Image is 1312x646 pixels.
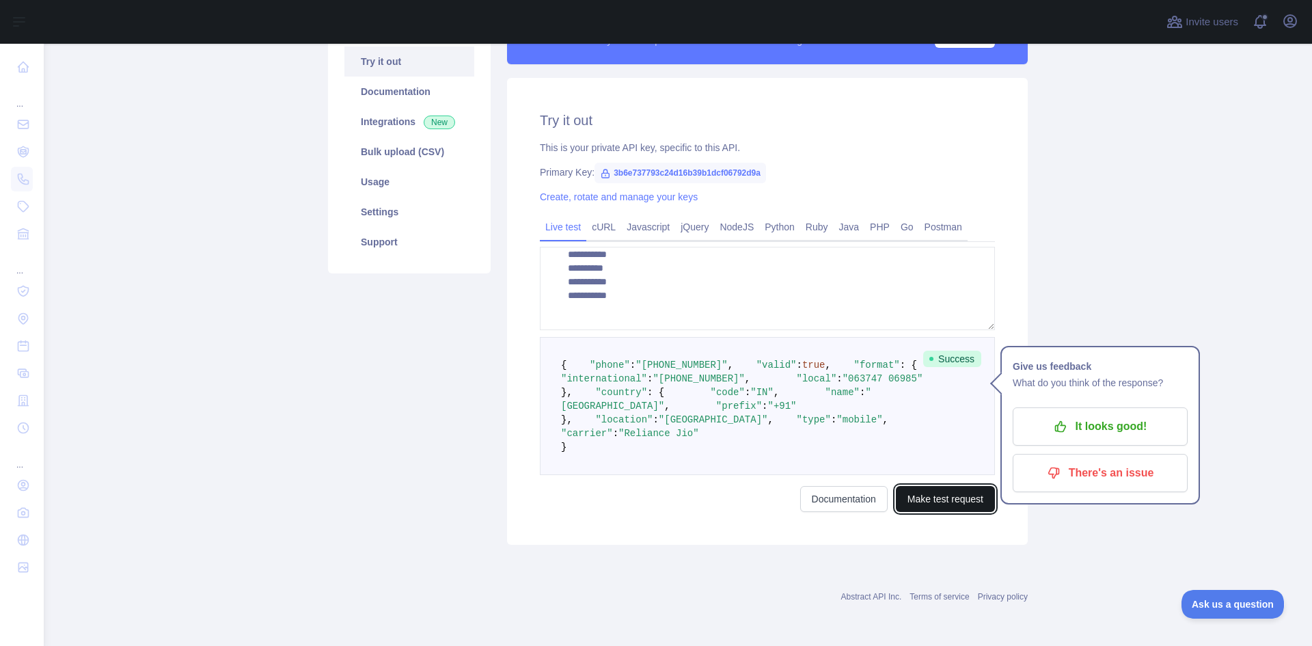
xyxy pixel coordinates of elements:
[659,414,768,425] span: "[GEOGRAPHIC_DATA]"
[22,36,33,46] img: website_grey.svg
[344,77,474,107] a: Documentation
[561,442,566,453] span: }
[1023,461,1177,485] p: There's an issue
[22,22,33,33] img: logo_orange.svg
[843,373,923,384] span: "063747 06985"
[1013,375,1188,391] p: What do you think of the response?
[595,414,653,425] span: "location"
[40,79,51,90] img: tab_domain_overview_orange.svg
[825,387,860,398] span: "name"
[883,414,888,425] span: ,
[344,197,474,227] a: Settings
[621,216,675,238] a: Javascript
[1013,407,1188,446] button: It looks good!
[750,387,774,398] span: "IN"
[854,360,900,371] span: "format"
[759,216,800,238] a: Python
[710,387,744,398] span: "code"
[774,387,779,398] span: ,
[586,216,621,238] a: cURL
[424,116,455,129] span: New
[1023,415,1177,438] p: It looks good!
[561,373,647,384] span: "international"
[800,216,834,238] a: Ruby
[540,191,698,202] a: Create, rotate and manage your keys
[714,216,759,238] a: NodeJS
[540,141,995,154] div: This is your private API key, specific to this API.
[635,360,727,371] span: "[PHONE_NUMBER]"
[11,443,33,470] div: ...
[923,351,981,367] span: Success
[1013,358,1188,375] h1: Give us feedback
[540,165,995,179] div: Primary Key:
[36,36,150,46] div: Domain: [DOMAIN_NAME]
[910,592,969,602] a: Terms of service
[561,414,573,425] span: },
[767,401,796,412] span: "+91"
[1181,590,1285,619] iframe: Toggle Customer Support
[745,373,750,384] span: ,
[800,486,888,512] a: Documentation
[896,486,995,512] button: Make test request
[762,401,767,412] span: :
[834,216,865,238] a: Java
[590,360,630,371] span: "phone"
[11,82,33,109] div: ...
[630,360,635,371] span: :
[561,387,573,398] span: },
[864,216,895,238] a: PHP
[344,137,474,167] a: Bulk upload (CSV)
[11,249,33,276] div: ...
[344,107,474,137] a: Integrations New
[797,414,831,425] span: "type"
[745,387,750,398] span: :
[836,373,842,384] span: :
[561,428,613,439] span: "carrier"
[831,414,836,425] span: :
[675,216,714,238] a: jQuery
[613,428,618,439] span: :
[841,592,902,602] a: Abstract API Inc.
[653,414,658,425] span: :
[796,373,836,384] span: "local"
[647,373,653,384] span: :
[153,81,225,90] div: Keywords by Traffic
[836,414,882,425] span: "mobile"
[978,592,1028,602] a: Privacy policy
[1013,454,1188,492] button: There's an issue
[540,216,586,238] a: Live test
[344,227,474,257] a: Support
[664,401,670,412] span: ,
[900,360,917,371] span: : {
[919,216,968,238] a: Postman
[728,360,733,371] span: ,
[1186,14,1238,30] span: Invite users
[138,79,149,90] img: tab_keywords_by_traffic_grey.svg
[716,401,762,412] span: "prefix"
[796,360,802,371] span: :
[540,111,995,130] h2: Try it out
[895,216,919,238] a: Go
[55,81,122,90] div: Domain Overview
[756,360,797,371] span: "valid"
[594,163,766,183] span: 3b6e737793c24d16b39b1dcf06792d9a
[647,387,664,398] span: : {
[767,414,773,425] span: ,
[38,22,67,33] div: v 4.0.25
[653,373,744,384] span: "[PHONE_NUMBER]"
[860,387,865,398] span: :
[825,360,831,371] span: ,
[561,360,566,371] span: {
[618,428,699,439] span: "Reliance Jio"
[1164,11,1241,33] button: Invite users
[802,360,825,371] span: true
[344,46,474,77] a: Try it out
[595,387,647,398] span: "country"
[344,167,474,197] a: Usage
